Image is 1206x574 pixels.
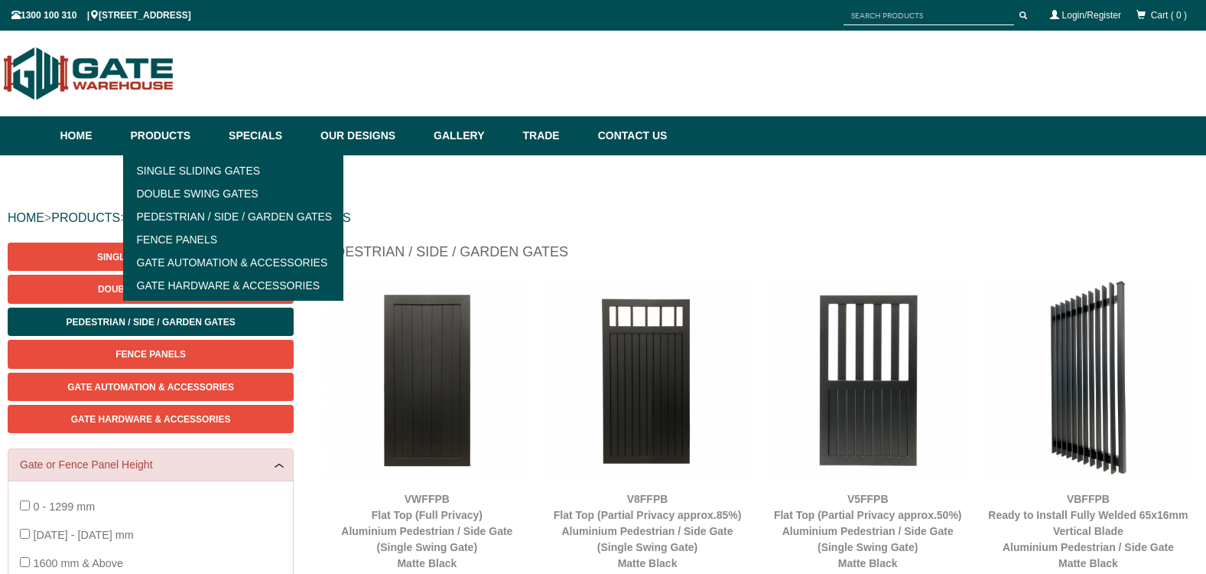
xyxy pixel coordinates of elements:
[97,252,204,263] span: Single Sliding Gates
[8,373,294,401] a: Gate Automation & Accessories
[8,243,294,271] a: Single Sliding Gates
[8,211,44,224] a: HOME
[317,243,1198,269] h1: Pedestrian / Side / Garden Gates
[8,340,294,368] a: Fence Panels
[426,116,515,155] a: Gallery
[51,211,120,224] a: PRODUCTS
[515,116,590,155] a: Trade
[8,275,294,303] a: Double Swing Gates
[313,116,426,155] a: Our Designs
[988,493,1188,569] a: VBFFPBReady to Install Fully Welded 65x16mm Vertical BladeAluminium Pedestrian / Side GateMatte B...
[128,205,340,228] a: Pedestrian / Side / Garden Gates
[128,251,340,274] a: Gate Automation & Accessories
[123,116,222,155] a: Products
[71,414,231,425] span: Gate Hardware & Accessories
[766,277,970,482] img: V5FFPB - Flat Top (Partial Privacy approx.50%) - Aluminium Pedestrian / Side Gate (Single Swing G...
[1151,10,1187,21] span: Cart ( 0 )
[8,308,294,336] a: Pedestrian / Side / Garden Gates
[67,317,236,328] span: Pedestrian / Side / Garden Gates
[98,284,203,295] span: Double Swing Gates
[67,382,234,393] span: Gate Automation & Accessories
[774,493,962,569] a: V5FFPBFlat Top (Partial Privacy approx.50%)Aluminium Pedestrian / Side Gate (Single Swing Gate)Ma...
[341,493,512,569] a: VWFFPBFlat Top (Full Privacy)Aluminium Pedestrian / Side Gate (Single Swing Gate)Matte Black
[590,116,668,155] a: Contact Us
[11,10,191,21] span: 1300 100 310 | [STREET_ADDRESS]
[554,493,742,569] a: V8FFPBFlat Top (Partial Privacy approx.85%)Aluminium Pedestrian / Side Gate (Single Swing Gate)Ma...
[20,457,281,473] a: Gate or Fence Panel Height
[128,182,340,205] a: Double Swing Gates
[8,194,1198,243] div: > >
[221,116,313,155] a: Specials
[128,274,340,297] a: Gate Hardware & Accessories
[33,529,133,541] span: [DATE] - [DATE] mm
[1062,10,1121,21] a: Login/Register
[986,277,1191,482] img: VBFFPB - Ready to Install Fully Welded 65x16mm Vertical Blade - Aluminium Pedestrian / Side Gate ...
[324,277,529,482] img: VWFFPB - Flat Top (Full Privacy) - Aluminium Pedestrian / Side Gate (Single Swing Gate) - Matte B...
[33,501,95,513] span: 0 - 1299 mm
[33,557,123,569] span: 1600 mm & Above
[544,277,749,482] img: V8FFPB - Flat Top (Partial Privacy approx.85%) - Aluminium Pedestrian / Side Gate (Single Swing G...
[128,228,340,251] a: Fence Panels
[60,116,123,155] a: Home
[115,349,186,360] span: Fence Panels
[8,405,294,433] a: Gate Hardware & Accessories
[128,159,340,182] a: Single Sliding Gates
[844,6,1014,25] input: SEARCH PRODUCTS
